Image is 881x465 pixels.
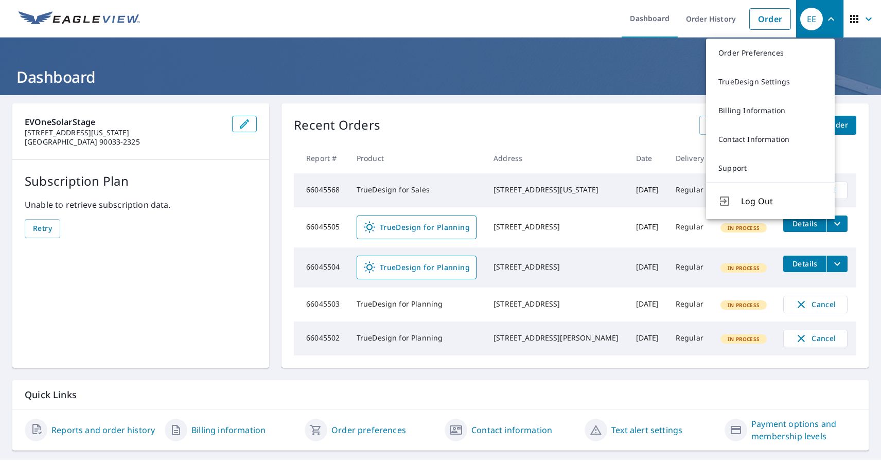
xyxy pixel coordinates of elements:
[294,173,348,207] td: 66045568
[471,424,552,436] a: Contact information
[800,8,823,30] div: EE
[25,388,856,401] p: Quick Links
[348,321,485,355] td: TrueDesign for Planning
[25,128,224,137] p: [STREET_ADDRESS][US_STATE]
[783,296,848,313] button: Cancel
[706,39,835,67] a: Order Preferences
[33,222,52,235] span: Retry
[667,207,713,247] td: Regular
[25,219,60,238] button: Retry
[294,143,348,173] th: Report #
[294,207,348,247] td: 66045505
[628,288,667,321] td: [DATE]
[485,143,627,173] th: Address
[348,173,485,207] td: TrueDesign for Sales
[494,299,619,309] div: [STREET_ADDRESS]
[331,424,406,436] a: Order preferences
[294,288,348,321] td: 66045503
[706,154,835,183] a: Support
[706,125,835,154] a: Contact Information
[794,332,837,345] span: Cancel
[667,143,713,173] th: Delivery
[794,298,837,311] span: Cancel
[783,256,826,272] button: detailsBtn-66045504
[611,424,682,436] a: Text alert settings
[357,216,477,239] a: TrueDesign for Planning
[749,8,791,30] a: Order
[706,67,835,96] a: TrueDesign Settings
[667,247,713,288] td: Regular
[628,321,667,355] td: [DATE]
[783,330,848,347] button: Cancel
[826,256,848,272] button: filesDropdownBtn-66045504
[667,173,713,207] td: Regular
[826,216,848,232] button: filesDropdownBtn-66045505
[494,333,619,343] div: [STREET_ADDRESS][PERSON_NAME]
[25,199,257,211] p: Unable to retrieve subscription data.
[721,264,766,272] span: In Process
[628,173,667,207] td: [DATE]
[294,116,380,135] p: Recent Orders
[25,137,224,147] p: [GEOGRAPHIC_DATA] 90033-2325
[699,116,772,135] a: View All Orders
[706,96,835,125] a: Billing Information
[294,321,348,355] td: 66045502
[741,195,822,207] span: Log Out
[789,219,820,228] span: Details
[51,424,155,436] a: Reports and order history
[783,216,826,232] button: detailsBtn-66045505
[628,247,667,288] td: [DATE]
[294,247,348,288] td: 66045504
[494,262,619,272] div: [STREET_ADDRESS]
[721,224,766,231] span: In Process
[721,335,766,343] span: In Process
[667,321,713,355] td: Regular
[667,288,713,321] td: Regular
[706,183,835,219] button: Log Out
[751,418,856,442] a: Payment options and membership levels
[721,301,766,309] span: In Process
[494,222,619,232] div: [STREET_ADDRESS]
[789,259,820,269] span: Details
[25,116,224,128] p: EVOneSolarStage
[25,172,257,190] p: Subscription Plan
[363,221,470,234] span: TrueDesign for Planning
[348,143,485,173] th: Product
[348,288,485,321] td: TrueDesign for Planning
[363,261,470,274] span: TrueDesign for Planning
[357,256,477,279] a: TrueDesign for Planning
[628,143,667,173] th: Date
[12,66,869,87] h1: Dashboard
[494,185,619,195] div: [STREET_ADDRESS][US_STATE]
[19,11,140,27] img: EV Logo
[628,207,667,247] td: [DATE]
[191,424,266,436] a: Billing information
